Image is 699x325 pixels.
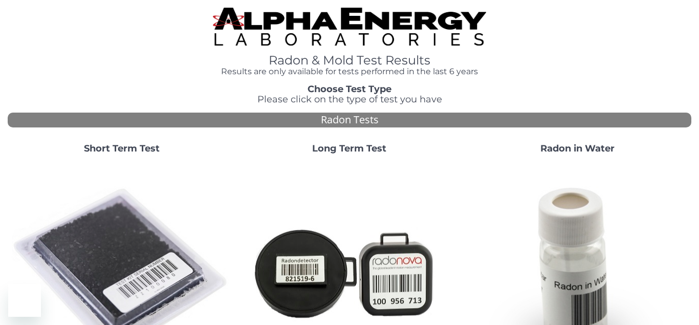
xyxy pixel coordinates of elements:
span: Please click on the type of test you have [257,94,442,105]
h1: Radon & Mold Test Results [213,54,486,67]
div: Radon Tests [8,113,691,127]
strong: Short Term Test [84,143,160,154]
iframe: Button to launch messaging window [8,284,41,317]
strong: Radon in Water [540,143,615,154]
img: TightCrop.jpg [213,8,486,46]
strong: Choose Test Type [308,83,391,95]
strong: Long Term Test [312,143,386,154]
h4: Results are only available for tests performed in the last 6 years [213,67,486,76]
